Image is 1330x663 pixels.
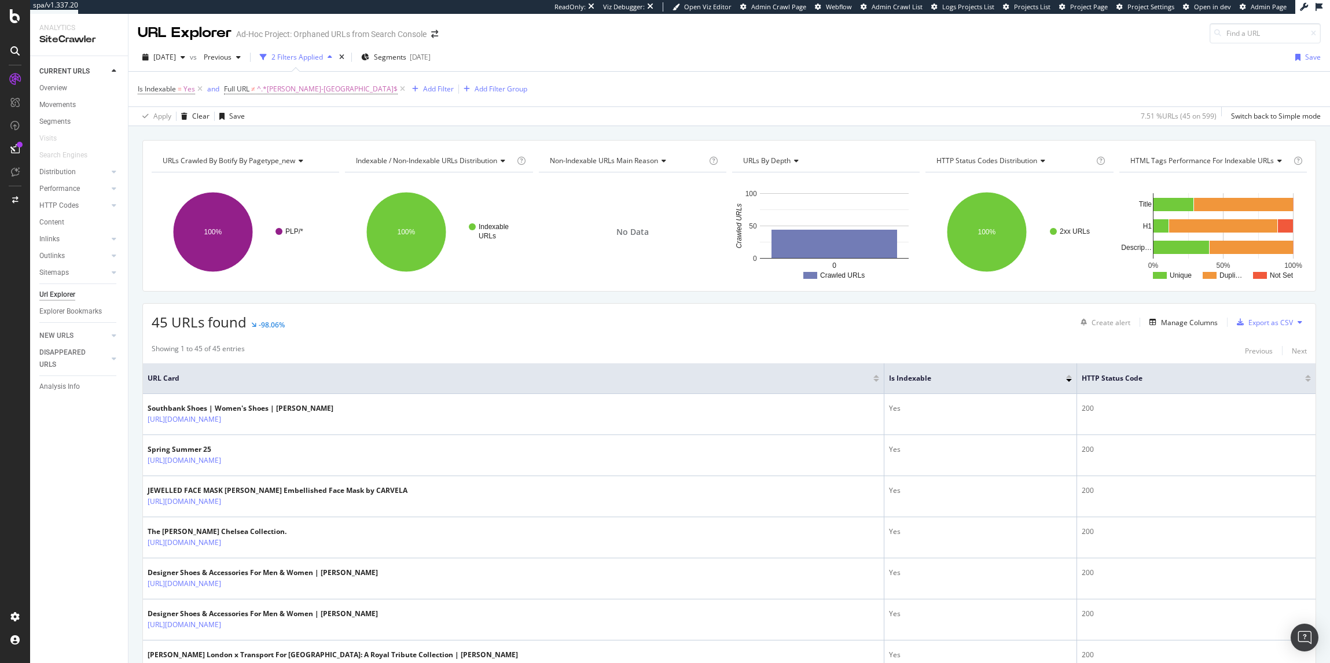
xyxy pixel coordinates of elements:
[39,267,69,279] div: Sitemaps
[39,116,120,128] a: Segments
[1003,2,1050,12] a: Projects List
[978,228,996,236] text: 100%
[751,2,806,11] span: Admin Crawl Page
[740,2,806,12] a: Admin Crawl Page
[39,149,99,161] a: Search Engines
[1232,313,1293,331] button: Export as CSV
[1092,318,1130,327] div: Create alert
[1305,52,1321,62] div: Save
[199,48,245,67] button: Previous
[148,650,518,660] div: [PERSON_NAME] London x Transport For [GEOGRAPHIC_DATA]: A Royal Tribute Collection | [PERSON_NAME]
[554,2,586,12] div: ReadOnly:
[1292,344,1307,358] button: Next
[39,347,98,371] div: DISAPPEARED URLS
[148,619,221,631] a: [URL][DOMAIN_NAME]
[39,347,108,371] a: DISAPPEARED URLS
[889,485,1072,496] div: Yes
[271,52,323,62] div: 2 Filters Applied
[148,485,407,496] div: JEWELLED FACE MASK [PERSON_NAME] Embellished Face Mask by CARVELA
[931,2,994,12] a: Logs Projects List
[423,84,454,94] div: Add Filter
[153,52,176,62] span: 2025 Sep. 10th
[39,289,75,301] div: Url Explorer
[148,496,221,507] a: [URL][DOMAIN_NAME]
[889,650,1072,660] div: Yes
[192,111,210,121] div: Clear
[39,330,74,342] div: NEW URLS
[39,23,119,33] div: Analytics
[39,216,64,229] div: Content
[889,403,1072,414] div: Yes
[39,183,80,195] div: Performance
[39,305,102,318] div: Explorer Bookmarks
[925,182,1113,282] svg: A chart.
[39,233,108,245] a: Inlinks
[749,222,757,230] text: 50
[732,182,918,282] div: A chart.
[39,166,108,178] a: Distribution
[459,82,527,96] button: Add Filter Group
[148,455,221,466] a: [URL][DOMAIN_NAME]
[337,51,347,63] div: times
[163,156,295,165] span: URLs Crawled By Botify By pagetype_new
[1119,182,1307,282] svg: A chart.
[1284,261,1302,270] text: 100%
[684,2,732,11] span: Open Viz Editor
[410,52,431,62] div: [DATE]
[257,81,398,97] span: ^.*[PERSON_NAME]-[GEOGRAPHIC_DATA]$
[1082,444,1311,455] div: 200
[1161,318,1218,327] div: Manage Columns
[354,152,515,170] h4: Indexable / Non-Indexable URLs Distribution
[1082,526,1311,537] div: 200
[190,52,199,62] span: vs
[39,330,108,342] a: NEW URLS
[1248,318,1293,327] div: Export as CSV
[479,223,509,231] text: Indexable
[177,107,210,126] button: Clear
[1245,344,1273,358] button: Previous
[39,250,65,262] div: Outlinks
[39,200,79,212] div: HTTP Codes
[1270,271,1294,279] text: Not Set
[1060,227,1090,235] text: 2xx URLs
[39,250,108,262] a: Outlinks
[224,84,249,94] span: Full URL
[826,2,852,11] span: Webflow
[39,65,90,78] div: CURRENT URLS
[39,381,120,393] a: Analysis Info
[889,444,1072,455] div: Yes
[1142,222,1152,230] text: H1
[743,156,791,165] span: URLs by Depth
[39,132,68,145] a: Visits
[199,52,232,62] span: Previous
[345,182,531,282] svg: A chart.
[183,81,195,97] span: Yes
[1082,609,1311,619] div: 200
[1219,271,1242,279] text: Dupli…
[889,568,1072,578] div: Yes
[832,261,836,270] text: 0
[138,23,232,43] div: URL Explorer
[356,156,497,165] span: Indexable / Non-Indexable URLs distribution
[138,84,176,94] span: Is Indexable
[673,2,732,12] a: Open Viz Editor
[39,116,71,128] div: Segments
[1245,346,1273,356] div: Previous
[1082,650,1311,660] div: 200
[398,228,416,236] text: 100%
[215,107,245,126] button: Save
[39,233,60,245] div: Inlinks
[207,84,219,94] div: and
[39,305,120,318] a: Explorer Bookmarks
[889,373,1049,384] span: Is Indexable
[820,271,865,279] text: Crawled URLs
[148,537,221,548] a: [URL][DOMAIN_NAME]
[285,227,303,235] text: PLP/*
[1076,313,1130,331] button: Create alert
[148,578,221,590] a: [URL][DOMAIN_NAME]
[1170,271,1192,279] text: Unique
[861,2,923,12] a: Admin Crawl List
